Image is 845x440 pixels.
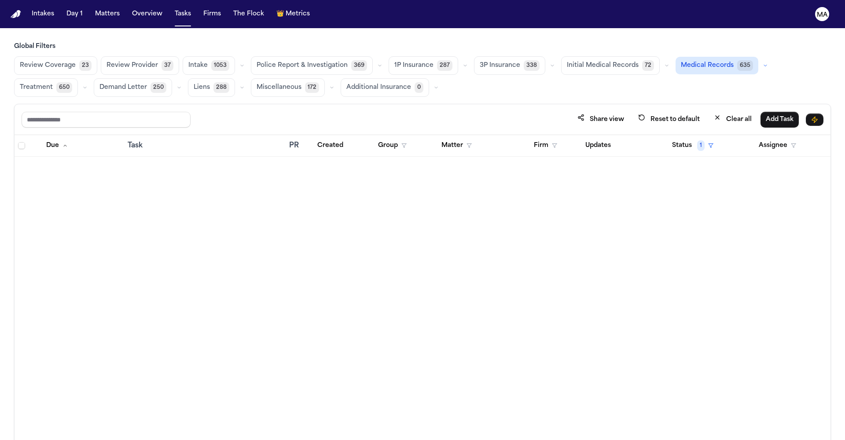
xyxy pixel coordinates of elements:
button: Matter [436,138,477,154]
button: crownMetrics [273,6,313,22]
button: 3P Insurance338 [474,56,545,75]
span: 3P Insurance [480,61,520,70]
button: Police Report & Investigation369 [251,56,373,75]
span: 288 [213,82,229,93]
span: 650 [56,82,72,93]
button: Created [312,138,349,154]
button: Demand Letter250 [94,78,172,97]
span: 172 [305,82,319,93]
img: Finch Logo [11,10,21,18]
span: Medical Records [681,61,734,70]
span: Intake [188,61,208,70]
span: Treatment [20,83,53,92]
button: Initial Medical Records72 [561,56,660,75]
button: Clear all [709,111,757,128]
span: 1 [697,140,705,151]
span: Metrics [286,10,310,18]
button: Immediate Task [806,114,823,126]
span: Miscellaneous [257,83,301,92]
text: MA [817,12,828,18]
button: Share view [572,111,629,128]
button: Intakes [28,6,58,22]
button: Medical Records635 [676,57,758,74]
button: Day 1 [63,6,86,22]
span: Demand Letter [99,83,147,92]
button: Updates [580,138,616,154]
button: Treatment650 [14,78,78,97]
div: Task [128,140,282,151]
span: crown [276,10,284,18]
button: Matters [92,6,123,22]
button: Overview [129,6,166,22]
span: Police Report & Investigation [257,61,348,70]
span: Initial Medical Records [567,61,639,70]
button: 1P Insurance287 [389,56,458,75]
button: Intake1053 [183,56,235,75]
button: Miscellaneous172 [251,78,325,97]
div: PR [289,140,305,151]
span: Select all [18,142,25,149]
a: Home [11,10,21,18]
button: Status1 [667,138,719,154]
button: Reset to default [633,111,705,128]
span: 0 [415,82,423,93]
span: 250 [151,82,166,93]
span: Additional Insurance [346,83,411,92]
span: Review Coverage [20,61,76,70]
span: Review Provider [107,61,158,70]
button: Review Coverage23 [14,56,97,75]
span: 635 [737,60,753,71]
button: Assignee [753,138,801,154]
button: Liens288 [188,78,235,97]
button: Due [41,138,73,154]
span: 287 [437,60,452,71]
span: Liens [194,83,210,92]
span: 1053 [211,60,229,71]
span: 23 [79,60,92,71]
span: 369 [351,60,367,71]
button: Add Task [760,112,799,128]
button: Review Provider37 [101,56,179,75]
button: Group [373,138,412,154]
span: 72 [642,60,654,71]
button: Firm [529,138,562,154]
button: Additional Insurance0 [341,78,429,97]
span: 1P Insurance [394,61,434,70]
span: 37 [162,60,173,71]
button: The Flock [230,6,268,22]
span: 338 [524,60,540,71]
button: Tasks [171,6,195,22]
button: Firms [200,6,224,22]
h3: Global Filters [14,42,831,51]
